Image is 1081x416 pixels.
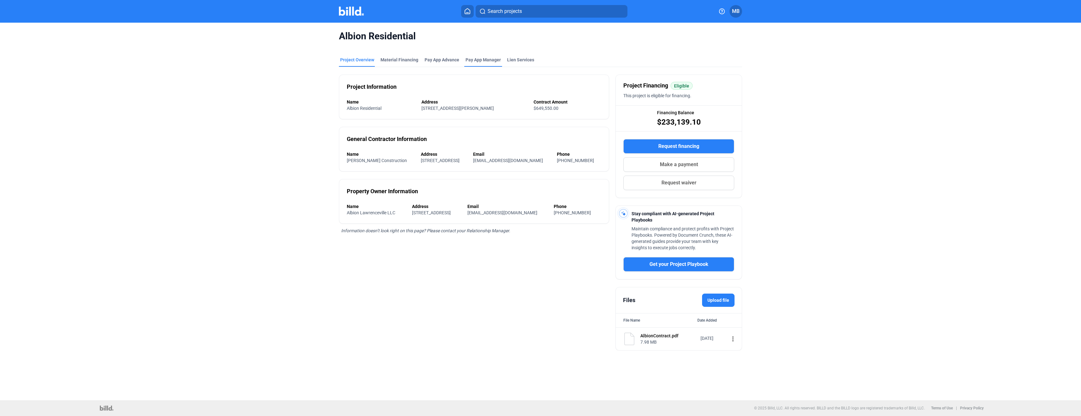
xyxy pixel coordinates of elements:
[697,317,734,323] div: Date Added
[956,406,957,410] p: |
[347,106,381,111] span: Albion Residential
[554,210,591,215] span: [PHONE_NUMBER]
[702,294,735,307] label: Upload file
[623,317,640,323] div: File Name
[931,406,953,410] b: Terms of Use
[557,151,602,157] div: Phone
[347,99,415,105] div: Name
[412,203,461,210] div: Address
[729,5,742,18] button: MB
[380,57,418,63] div: Material Financing
[466,57,501,63] span: Pay App Manager
[421,151,467,157] div: Address
[657,110,694,116] span: Financing Balance
[507,57,534,63] div: Lien Services
[347,158,407,163] span: [PERSON_NAME] Construction
[661,179,696,187] span: Request waiver
[623,139,734,154] button: Request financing
[100,406,113,411] img: logo
[732,8,740,15] span: MB
[729,335,737,343] mat-icon: more_vert
[557,158,594,163] span: [PHONE_NUMBER]
[671,82,693,90] mat-chip: Eligible
[534,106,558,111] span: $649,550.00
[476,5,627,18] button: Search projects
[421,106,494,111] span: [STREET_ADDRESS][PERSON_NAME]
[412,210,451,215] span: [STREET_ADDRESS]
[623,81,668,90] span: Project Financing
[488,8,522,15] span: Search projects
[421,99,528,105] div: Address
[425,57,459,63] div: Pay App Advance
[339,30,742,42] span: Albion Residential
[340,57,374,63] div: Project Overview
[347,187,418,196] div: Property Owner Information
[473,151,551,157] div: Email
[341,228,510,233] span: Information doesn’t look right on this page? Please contact your Relationship Manager.
[632,226,734,250] span: Maintain compliance and protect profits with Project Playbooks. Powered by Document Crunch, these...
[467,203,548,210] div: Email
[421,158,460,163] span: [STREET_ADDRESS]
[339,7,364,16] img: Billd Company Logo
[347,82,397,91] div: Project Information
[623,93,691,98] span: This project is eligible for financing.
[554,203,601,210] div: Phone
[657,117,701,127] span: $233,139.10
[623,296,635,305] div: Files
[347,151,415,157] div: Name
[623,157,734,172] button: Make a payment
[754,406,925,410] p: © 2025 Billd, LLC. All rights reserved. BILLD and the BILLD logo are registered trademarks of Bil...
[640,333,696,339] div: AlbionContract.pdf
[660,161,698,168] span: Make a payment
[649,261,708,268] span: Get your Project Playbook
[347,135,427,143] div: General Contractor Information
[467,210,537,215] span: [EMAIL_ADDRESS][DOMAIN_NAME]
[623,333,636,345] img: document
[623,176,734,190] button: Request waiver
[632,211,714,222] span: Stay compliant with AI-generated Project Playbooks
[960,406,984,410] b: Privacy Policy
[347,203,406,210] div: Name
[701,335,726,341] div: [DATE]
[473,158,543,163] span: [EMAIL_ADDRESS][DOMAIN_NAME]
[347,210,395,215] span: Albion Lawrenceville LLC
[623,257,734,272] button: Get your Project Playbook
[640,339,696,345] div: 7.98 MB
[534,99,601,105] div: Contract Amount
[658,143,699,150] span: Request financing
